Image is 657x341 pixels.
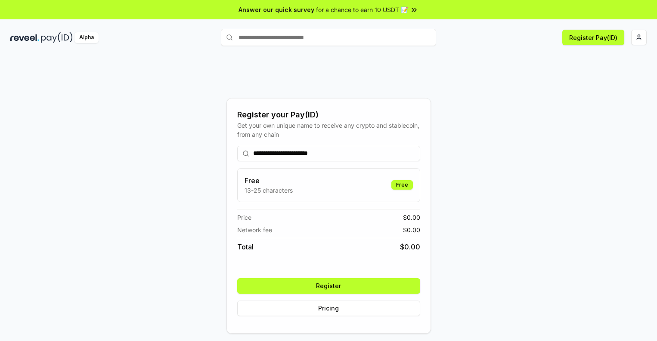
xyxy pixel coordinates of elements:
[237,225,272,234] span: Network fee
[237,301,420,316] button: Pricing
[400,242,420,252] span: $ 0.00
[237,278,420,294] button: Register
[403,225,420,234] span: $ 0.00
[237,213,251,222] span: Price
[245,175,293,186] h3: Free
[562,30,624,45] button: Register Pay(ID)
[237,121,420,139] div: Get your own unique name to receive any crypto and stablecoin, from any chain
[74,32,99,43] div: Alpha
[237,242,254,252] span: Total
[245,186,293,195] p: 13-25 characters
[237,109,420,121] div: Register your Pay(ID)
[10,32,39,43] img: reveel_dark
[41,32,73,43] img: pay_id
[391,180,413,190] div: Free
[239,5,314,14] span: Answer our quick survey
[316,5,408,14] span: for a chance to earn 10 USDT 📝
[403,213,420,222] span: $ 0.00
